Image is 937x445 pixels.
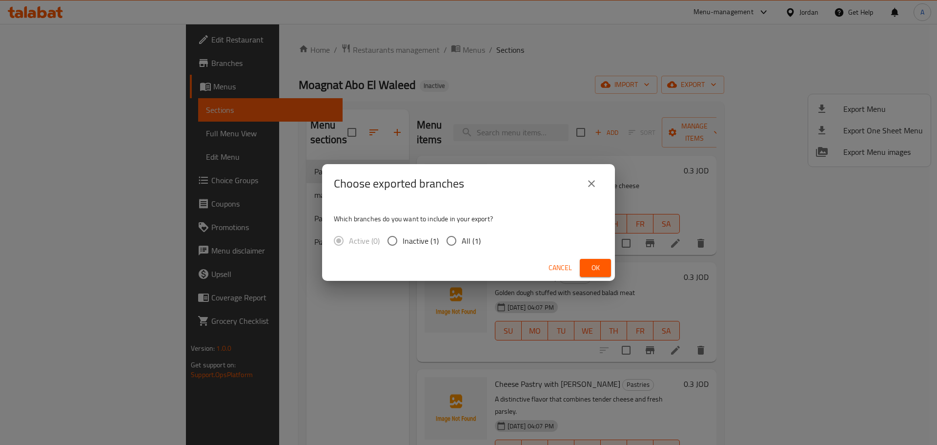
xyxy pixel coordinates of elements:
h2: Choose exported branches [334,176,464,191]
span: Cancel [549,262,572,274]
p: Which branches do you want to include in your export? [334,214,603,224]
span: All (1) [462,235,481,247]
button: Ok [580,259,611,277]
span: Active (0) [349,235,380,247]
span: Inactive (1) [403,235,439,247]
button: Cancel [545,259,576,277]
button: close [580,172,603,195]
span: Ok [588,262,603,274]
